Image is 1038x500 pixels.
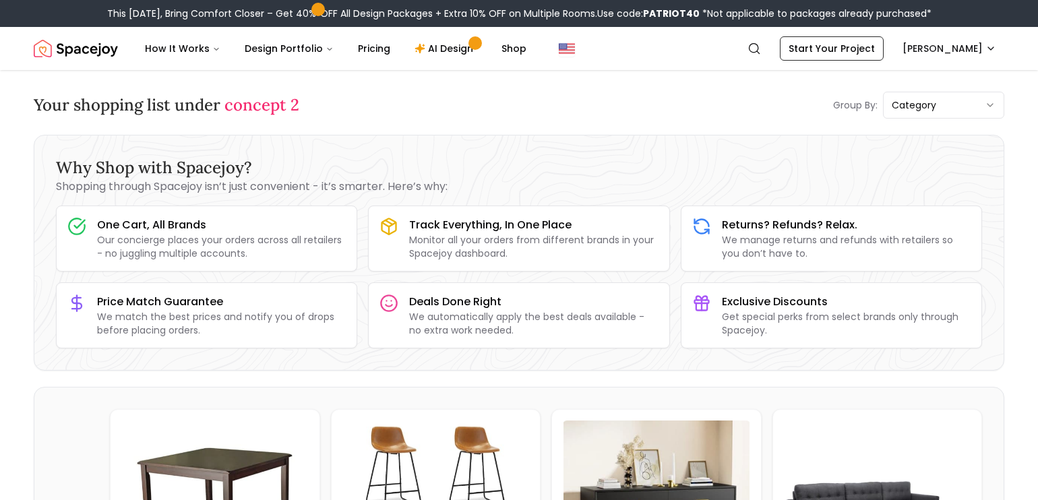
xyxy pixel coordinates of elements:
[97,310,346,337] p: We match the best prices and notify you of drops before placing orders.
[404,35,488,62] a: AI Design
[597,7,700,20] span: Use code:
[107,7,932,20] div: This [DATE], Bring Comfort Closer – Get 40% OFF All Design Packages + Extra 10% OFF on Multiple R...
[97,217,346,233] h3: One Cart, All Brands
[722,294,971,310] h3: Exclusive Discounts
[700,7,932,20] span: *Not applicable to packages already purchased*
[491,35,537,62] a: Shop
[409,233,658,260] p: Monitor all your orders from different brands in your Spacejoy dashboard.
[34,27,1004,70] nav: Global
[97,233,346,260] p: Our concierge places your orders across all retailers - no juggling multiple accounts.
[34,94,299,116] h3: Your shopping list under
[56,179,982,195] p: Shopping through Spacejoy isn’t just convenient - it’s smarter. Here’s why:
[894,36,1004,61] button: [PERSON_NAME]
[409,217,658,233] h3: Track Everything, In One Place
[224,94,299,115] span: concept 2
[559,40,575,57] img: United States
[134,35,231,62] button: How It Works
[722,217,971,233] h3: Returns? Refunds? Relax.
[409,294,658,310] h3: Deals Done Right
[134,35,537,62] nav: Main
[34,35,118,62] a: Spacejoy
[234,35,344,62] button: Design Portfolio
[347,35,401,62] a: Pricing
[409,310,658,337] p: We automatically apply the best deals available - no extra work needed.
[722,310,971,337] p: Get special perks from select brands only through Spacejoy.
[97,294,346,310] h3: Price Match Guarantee
[780,36,884,61] a: Start Your Project
[833,98,878,112] p: Group By:
[34,35,118,62] img: Spacejoy Logo
[643,7,700,20] b: PATRIOT40
[722,233,971,260] p: We manage returns and refunds with retailers so you don’t have to.
[56,157,982,179] h3: Why Shop with Spacejoy?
